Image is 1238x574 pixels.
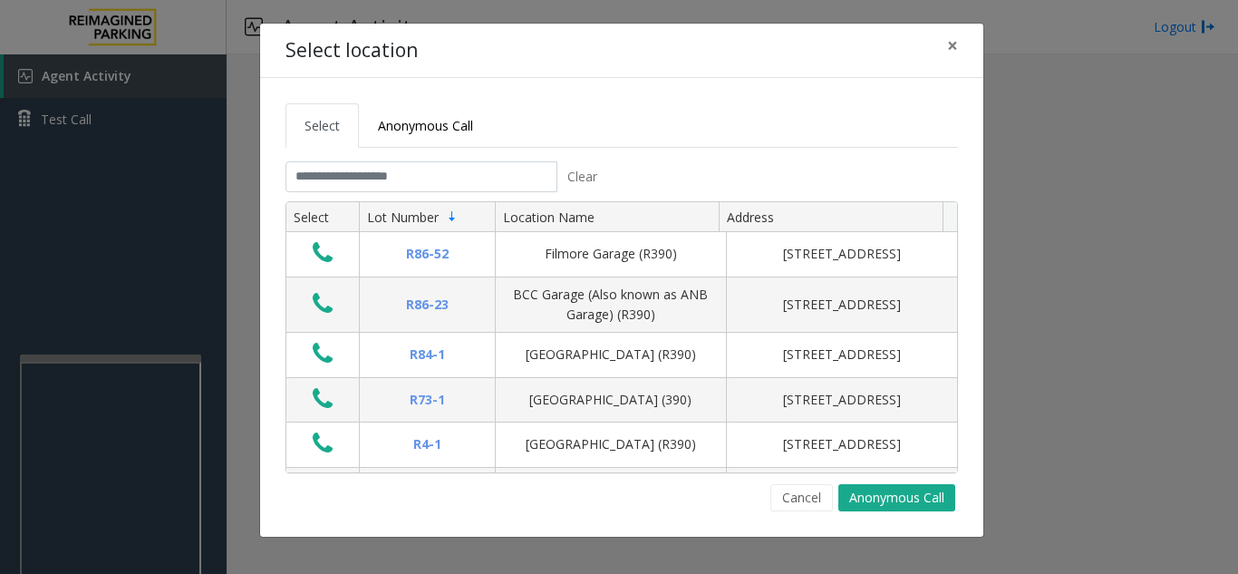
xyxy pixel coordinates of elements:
[285,36,418,65] h4: Select location
[738,295,946,315] div: [STREET_ADDRESS]
[934,24,971,68] button: Close
[445,209,459,224] span: Sortable
[507,345,715,365] div: [GEOGRAPHIC_DATA] (R390)
[738,244,946,264] div: [STREET_ADDRESS]
[738,434,946,454] div: [STREET_ADDRESS]
[507,285,715,326] div: BCC Garage (Also known as ANB Garage) (R390)
[378,117,473,134] span: Anonymous Call
[286,202,359,233] th: Select
[371,390,484,410] div: R73-1
[371,434,484,454] div: R4-1
[305,117,340,134] span: Select
[838,484,955,511] button: Anonymous Call
[507,434,715,454] div: [GEOGRAPHIC_DATA] (R390)
[285,103,958,148] ul: Tabs
[770,484,833,511] button: Cancel
[557,161,608,192] button: Clear
[947,33,958,58] span: ×
[738,390,946,410] div: [STREET_ADDRESS]
[286,202,957,472] div: Data table
[371,244,484,264] div: R86-52
[507,244,715,264] div: Filmore Garage (R390)
[503,209,595,226] span: Location Name
[727,209,774,226] span: Address
[371,295,484,315] div: R86-23
[371,345,484,365] div: R84-1
[507,390,715,410] div: [GEOGRAPHIC_DATA] (390)
[738,345,946,365] div: [STREET_ADDRESS]
[367,209,439,226] span: Lot Number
